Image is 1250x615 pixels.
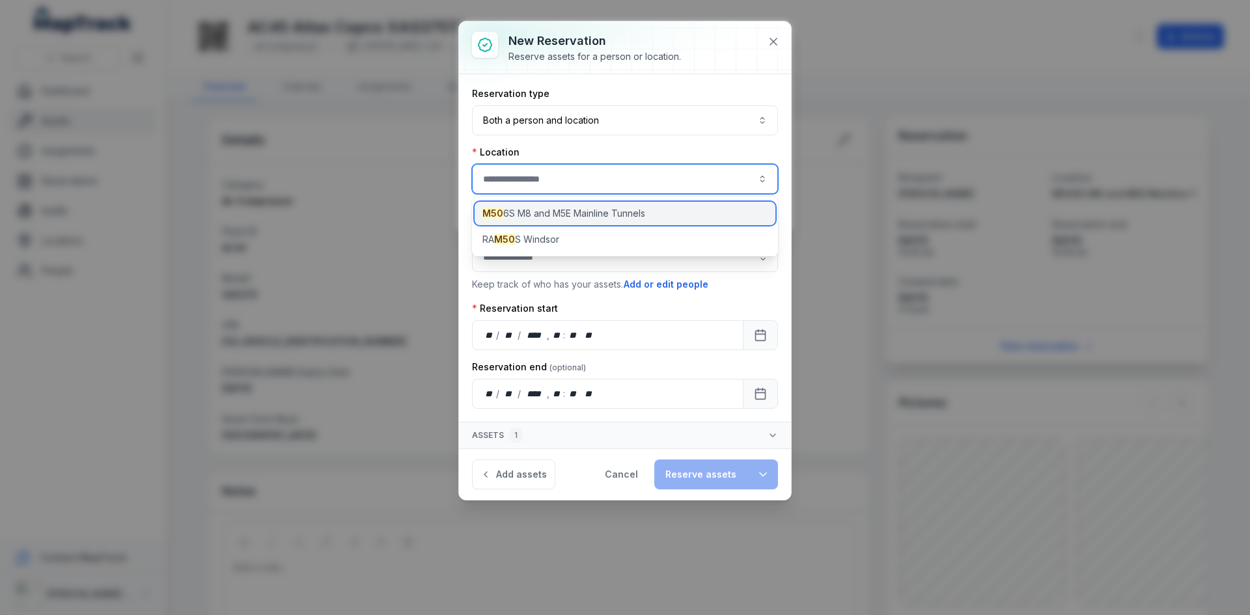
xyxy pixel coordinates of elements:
[472,87,549,100] label: Reservation type
[482,207,645,220] span: 6S M8 and M5E Mainline Tunnels
[522,329,546,342] div: year,
[594,459,649,489] button: Cancel
[743,379,778,409] button: Calendar
[508,50,681,63] div: Reserve assets for a person or location.
[518,387,522,400] div: /
[472,105,778,135] button: Both a person and location
[522,387,546,400] div: year,
[501,387,518,400] div: month,
[547,329,551,342] div: ,
[551,329,564,342] div: hour,
[472,459,555,489] button: Add assets
[482,208,503,219] span: M50
[509,428,523,443] div: 1
[472,277,778,292] p: Keep track of who has your assets.
[472,361,586,374] label: Reservation end
[563,387,566,400] div: :
[472,428,523,443] span: Assets
[743,320,778,350] button: Calendar
[547,387,551,400] div: ,
[501,329,518,342] div: month,
[623,277,709,292] button: Add or edit people
[472,146,520,159] label: Location
[494,234,515,245] span: M50
[472,302,558,315] label: Reservation start
[496,329,501,342] div: /
[551,387,564,400] div: hour,
[566,387,579,400] div: minute,
[566,329,579,342] div: minute,
[508,32,681,50] h3: New reservation
[563,329,566,342] div: :
[482,233,559,246] span: RA S Windsor
[459,422,791,448] button: Assets1
[582,387,596,400] div: am/pm,
[483,387,496,400] div: day,
[496,387,501,400] div: /
[483,329,496,342] div: day,
[582,329,596,342] div: am/pm,
[518,329,522,342] div: /
[472,242,778,272] input: :rct:-form-item-label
